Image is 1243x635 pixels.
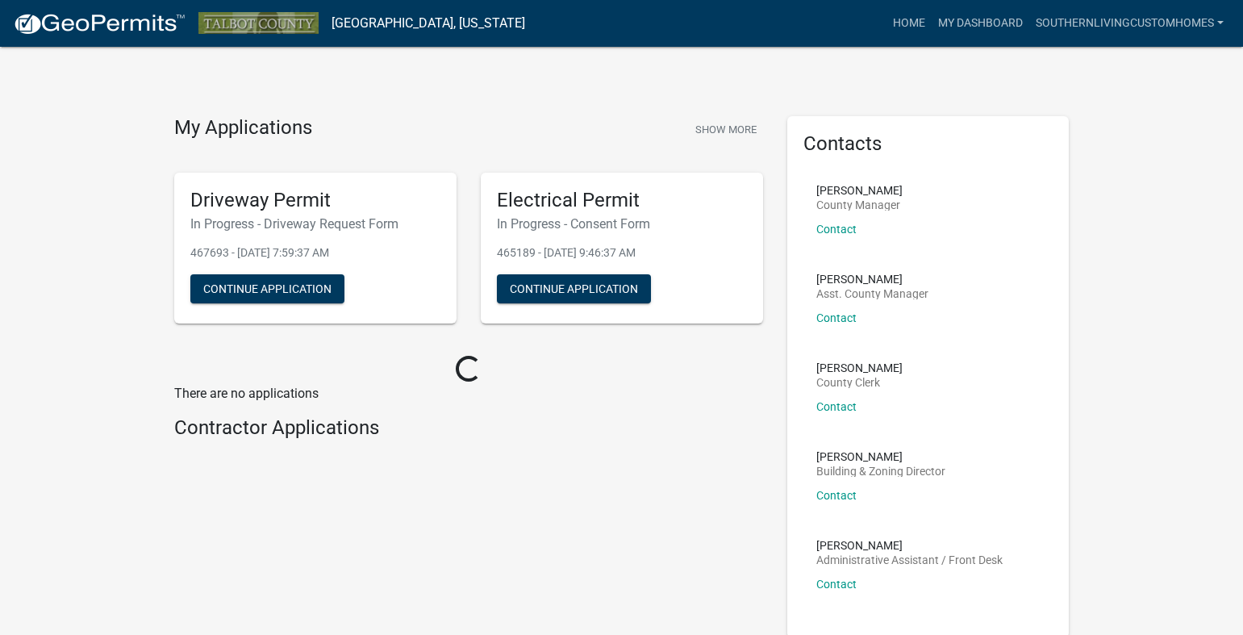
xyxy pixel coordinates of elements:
a: Contact [816,489,857,502]
a: Home [886,8,932,39]
p: [PERSON_NAME] [816,540,1003,551]
p: [PERSON_NAME] [816,274,928,285]
p: Asst. County Manager [816,288,928,299]
h6: In Progress - Driveway Request Form [190,216,440,232]
button: Show More [689,116,763,143]
button: Continue Application [190,274,344,303]
p: [PERSON_NAME] [816,362,903,374]
p: 465189 - [DATE] 9:46:37 AM [497,244,747,261]
a: Contact [816,223,857,236]
a: Contact [816,311,857,324]
h5: Contacts [803,132,1053,156]
a: SouthernLivingCustomHomes [1029,8,1230,39]
a: [GEOGRAPHIC_DATA], [US_STATE] [332,10,525,37]
a: Contact [816,578,857,591]
p: [PERSON_NAME] [816,451,945,462]
p: County Manager [816,199,903,211]
p: [PERSON_NAME] [816,185,903,196]
h4: Contractor Applications [174,416,763,440]
h4: My Applications [174,116,312,140]
button: Continue Application [497,274,651,303]
p: 467693 - [DATE] 7:59:37 AM [190,244,440,261]
a: Contact [816,400,857,413]
img: Talbot County, Georgia [198,12,319,34]
a: My Dashboard [932,8,1029,39]
p: County Clerk [816,377,903,388]
wm-workflow-list-section: Contractor Applications [174,416,763,446]
h5: Driveway Permit [190,189,440,212]
p: There are no applications [174,384,763,403]
p: Building & Zoning Director [816,466,945,477]
p: Administrative Assistant / Front Desk [816,554,1003,566]
h5: Electrical Permit [497,189,747,212]
h6: In Progress - Consent Form [497,216,747,232]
